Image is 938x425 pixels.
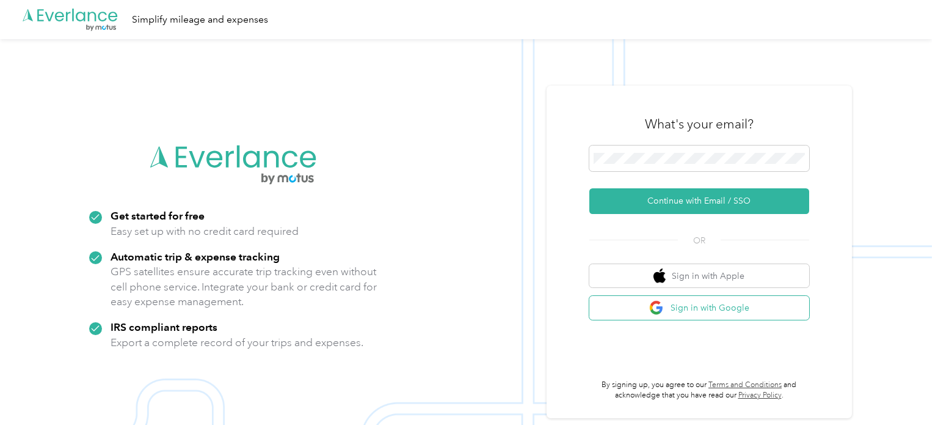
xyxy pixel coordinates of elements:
[111,264,377,309] p: GPS satellites ensure accurate trip tracking even without cell phone service. Integrate your bank...
[678,234,721,247] span: OR
[111,209,205,222] strong: Get started for free
[111,250,280,263] strong: Automatic trip & expense tracking
[653,268,666,284] img: apple logo
[111,320,217,333] strong: IRS compliant reports
[589,380,809,401] p: By signing up, you agree to our and acknowledge that you have read our .
[589,296,809,320] button: google logoSign in with Google
[111,335,363,350] p: Export a complete record of your trips and expenses.
[132,12,268,28] div: Simplify mileage and expenses
[589,188,809,214] button: Continue with Email / SSO
[645,116,754,133] h3: What's your email?
[738,391,782,400] a: Privacy Policy
[589,264,809,288] button: apple logoSign in with Apple
[111,224,299,239] p: Easy set up with no credit card required
[649,300,664,316] img: google logo
[708,380,782,390] a: Terms and Conditions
